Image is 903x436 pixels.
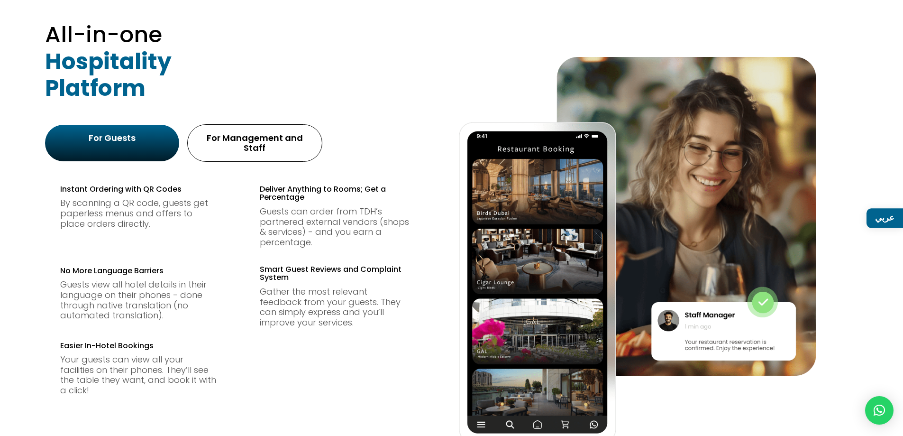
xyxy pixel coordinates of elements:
[196,133,313,153] div: For Management and Staff
[260,206,418,247] p: Guests can order from TDH’s partnered external vendors (shops & services) - and you earn a percen...
[60,354,218,395] div: Your guests can view all your facilities on their phones. They’ll see the table they want, and bo...
[60,198,218,229] p: By scanning a QR code, guests get paperless menus and offers to place orders directly.
[260,264,401,283] span: Smart Guest Reviews and Complaint System
[45,46,172,103] strong: Hospitality Platform
[60,340,154,351] span: Easier In-Hotel Bookings
[54,133,171,143] div: For Guests
[45,19,162,50] span: All-in-one
[60,265,164,276] span: No More Language Barriers
[260,287,418,327] div: Gather the most relevant feedback from your guests. They can simply express and you’ll improve yo...
[867,208,903,228] a: عربي
[60,184,182,195] span: Instant Ordering with QR Codes
[260,184,386,203] span: Deliver Anything to Rooms; Get a Percentage
[60,279,218,320] p: Guests view all hotel details in their language on their phones - done through native translation...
